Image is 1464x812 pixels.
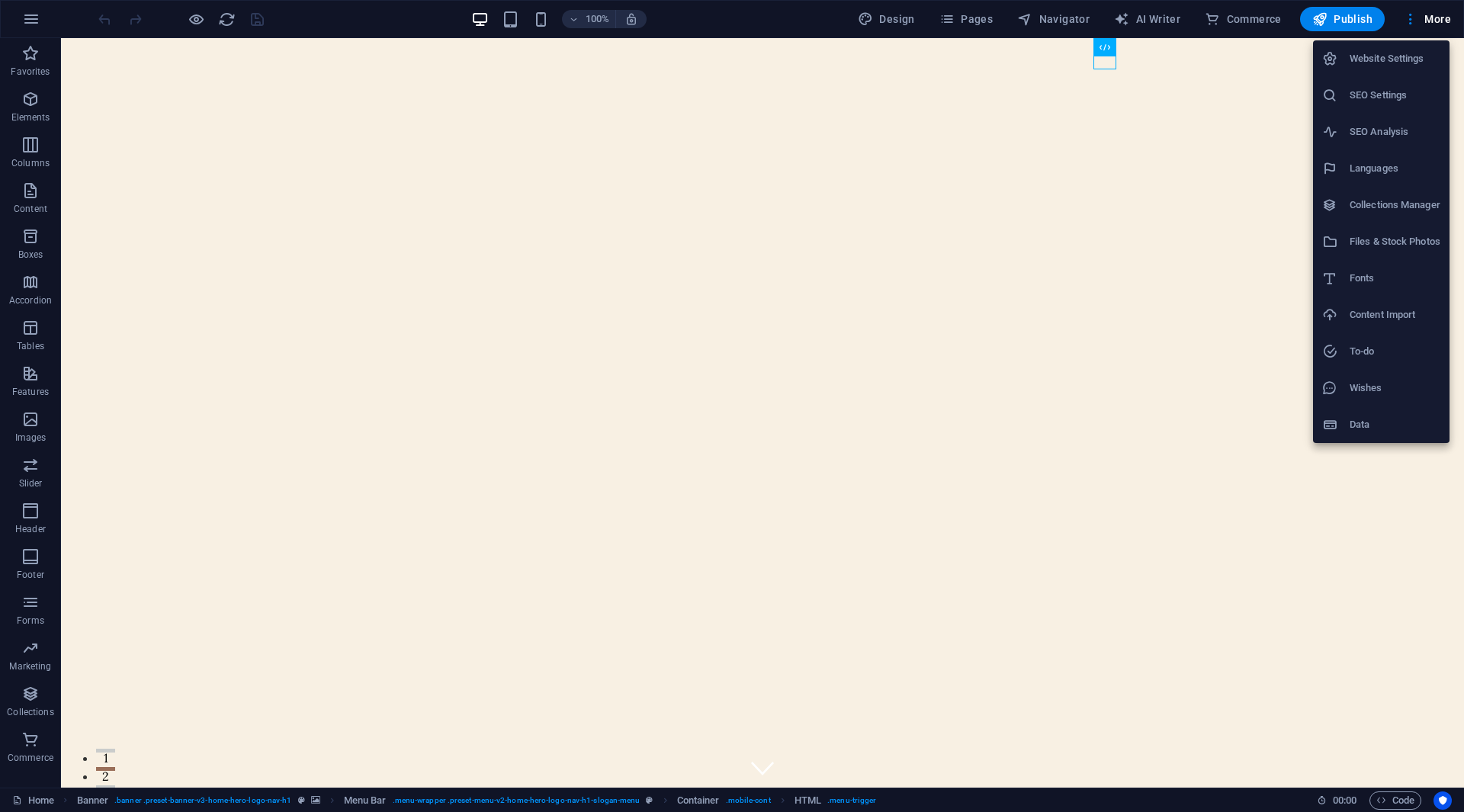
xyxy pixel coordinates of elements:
button: 1 [35,711,54,714]
h6: SEO Analysis [1350,123,1440,141]
h6: Fonts [1350,269,1440,287]
h6: Website Settings [1350,50,1440,68]
h6: Data [1350,416,1440,434]
h6: Content Import [1350,306,1440,324]
button: 3 [35,747,54,751]
h6: Files & Stock Photos [1350,233,1440,251]
h6: SEO Settings [1350,86,1440,104]
button: 2 [35,729,54,733]
h6: To-do [1350,342,1440,361]
h6: Collections Manager [1350,196,1440,214]
h6: Wishes [1350,379,1440,397]
h6: Languages [1350,159,1440,178]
